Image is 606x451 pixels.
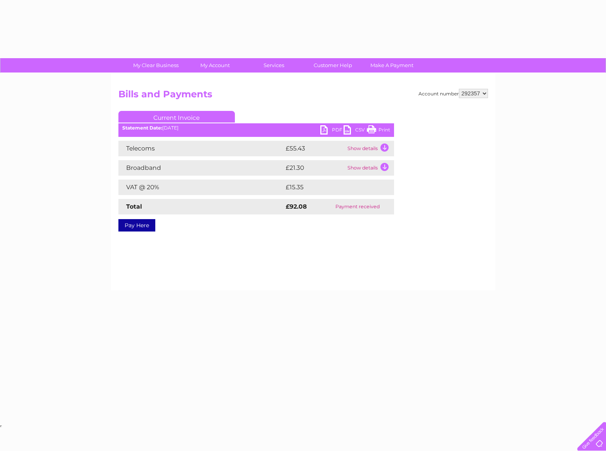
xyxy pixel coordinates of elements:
[183,58,247,73] a: My Account
[301,58,365,73] a: Customer Help
[118,125,394,131] div: [DATE]
[284,180,377,195] td: £15.35
[284,141,346,156] td: £55.43
[242,58,306,73] a: Services
[367,125,390,137] a: Print
[126,203,142,210] strong: Total
[346,141,394,156] td: Show details
[320,125,344,137] a: PDF
[124,58,188,73] a: My Clear Business
[284,160,346,176] td: £21.30
[118,219,155,232] a: Pay Here
[122,125,162,131] b: Statement Date:
[286,203,307,210] strong: £92.08
[321,199,394,214] td: Payment received
[418,89,488,98] div: Account number
[344,125,367,137] a: CSV
[118,160,284,176] td: Broadband
[360,58,424,73] a: Make A Payment
[118,89,488,104] h2: Bills and Payments
[118,180,284,195] td: VAT @ 20%
[118,141,284,156] td: Telecoms
[118,111,235,123] a: Current Invoice
[346,160,394,176] td: Show details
